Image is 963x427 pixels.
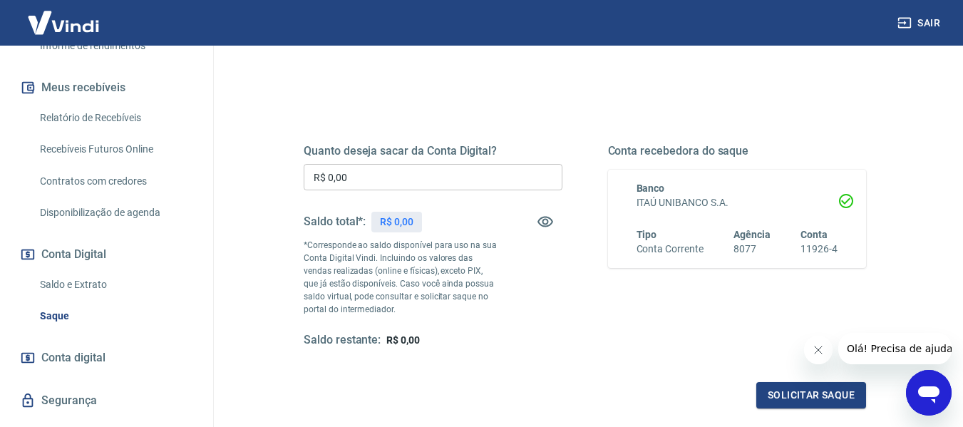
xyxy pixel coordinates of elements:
[895,10,946,36] button: Sair
[800,229,828,240] span: Conta
[380,215,413,230] p: R$ 0,00
[304,333,381,348] h5: Saldo restante:
[386,334,420,346] span: R$ 0,00
[34,103,196,133] a: Relatório de Recebíveis
[756,382,866,408] button: Solicitar saque
[608,144,867,158] h5: Conta recebedora do saque
[34,198,196,227] a: Disponibilização de agenda
[304,239,498,316] p: *Corresponde ao saldo disponível para uso na sua Conta Digital Vindi. Incluindo os valores das ve...
[34,302,196,331] a: Saque
[9,10,120,21] span: Olá! Precisa de ajuda?
[637,242,704,257] h6: Conta Corrente
[34,31,196,61] a: Informe de rendimentos
[17,72,196,103] button: Meus recebíveis
[733,229,771,240] span: Agência
[34,135,196,164] a: Recebíveis Futuros Online
[17,385,196,416] a: Segurança
[34,270,196,299] a: Saldo e Extrato
[733,242,771,257] h6: 8077
[637,195,838,210] h6: ITAÚ UNIBANCO S.A.
[838,333,952,364] iframe: Mensagem da empresa
[637,229,657,240] span: Tipo
[41,348,105,368] span: Conta digital
[304,215,366,229] h5: Saldo total*:
[637,182,665,194] span: Banco
[17,342,196,374] a: Conta digital
[17,1,110,44] img: Vindi
[800,242,838,257] h6: 11926-4
[804,336,833,364] iframe: Fechar mensagem
[17,239,196,270] button: Conta Digital
[906,370,952,416] iframe: Botão para abrir a janela de mensagens
[34,167,196,196] a: Contratos com credores
[304,144,562,158] h5: Quanto deseja sacar da Conta Digital?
